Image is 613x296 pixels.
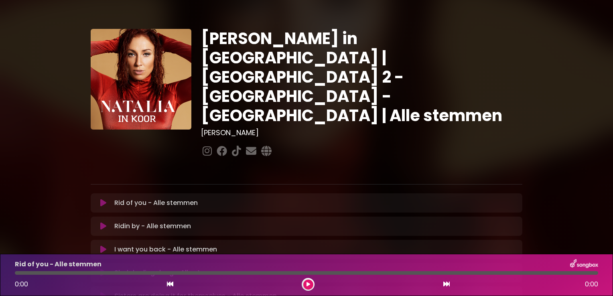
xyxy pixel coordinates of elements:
[201,128,522,137] h3: [PERSON_NAME]
[570,259,598,270] img: songbox-logo-white.png
[114,198,198,208] p: Rid of you - Alle stemmen
[201,29,522,125] h1: [PERSON_NAME] in [GEOGRAPHIC_DATA] | [GEOGRAPHIC_DATA] 2 - [GEOGRAPHIC_DATA] - [GEOGRAPHIC_DATA] ...
[15,280,28,289] span: 0:00
[585,280,598,289] span: 0:00
[114,221,191,231] p: Ridin by - Alle stemmen
[91,29,191,130] img: YTVS25JmS9CLUqXqkEhs
[114,245,217,254] p: I want you back - Alle stemmen
[15,260,101,269] p: Rid of you - Alle stemmen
